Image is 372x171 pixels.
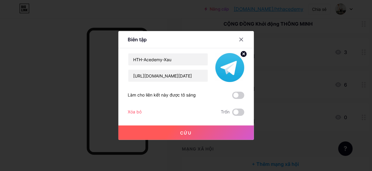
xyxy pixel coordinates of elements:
[128,70,208,82] input: URL
[128,36,147,43] font: Biên tập
[215,53,244,82] img: liên kết_hình thu nhỏ
[128,109,142,114] font: Xóa bỏ
[180,130,192,135] font: Cứu
[118,125,254,140] button: Cứu
[128,53,208,65] input: Tiêu đề
[128,92,196,97] font: Làm cho liên kết này được tô sáng
[221,109,230,114] font: Trốn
